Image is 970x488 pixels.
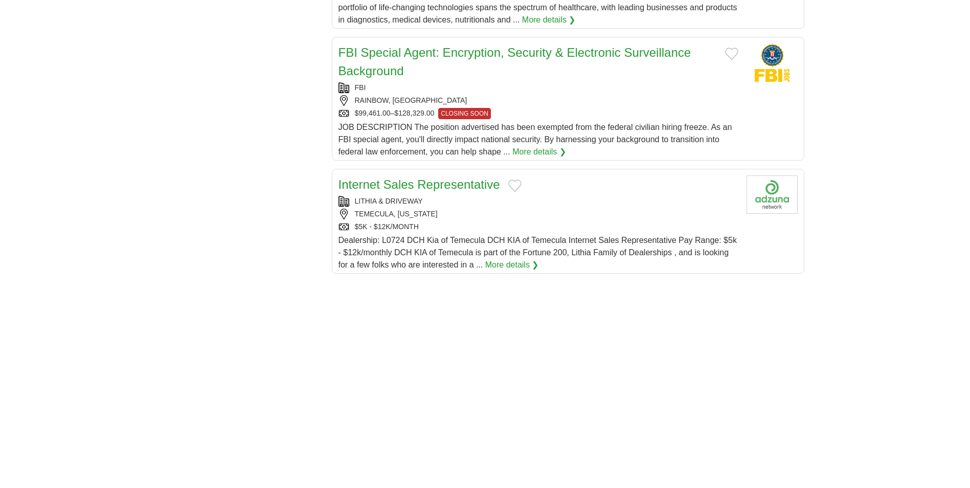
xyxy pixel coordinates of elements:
[339,178,500,191] a: Internet Sales Representative
[339,123,732,156] span: JOB DESCRIPTION The position advertised has been exempted from the federal civilian hiring freeze...
[339,108,738,119] div: $99,461.00–$128,329.00
[747,43,798,82] img: FBI logo
[339,46,691,78] a: FBI Special Agent: Encryption, Security & Electronic Surveillance Background
[339,209,738,219] div: TEMECULA, [US_STATE]
[512,146,566,158] a: More details ❯
[339,221,738,232] div: $5K - $12K/MONTH
[725,48,738,60] button: Add to favorite jobs
[508,180,522,192] button: Add to favorite jobs
[522,14,576,26] a: More details ❯
[747,175,798,214] img: Company logo
[485,259,539,271] a: More details ❯
[339,236,737,269] span: Dealership: L0724 DCH Kia of Temecula DCH KIA of Temecula Internet Sales Representative Pay Range...
[339,196,738,207] div: LITHIA & DRIVEWAY
[339,95,738,106] div: RAINBOW, [GEOGRAPHIC_DATA]
[438,108,491,119] span: CLOSING SOON
[355,83,366,92] a: FBI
